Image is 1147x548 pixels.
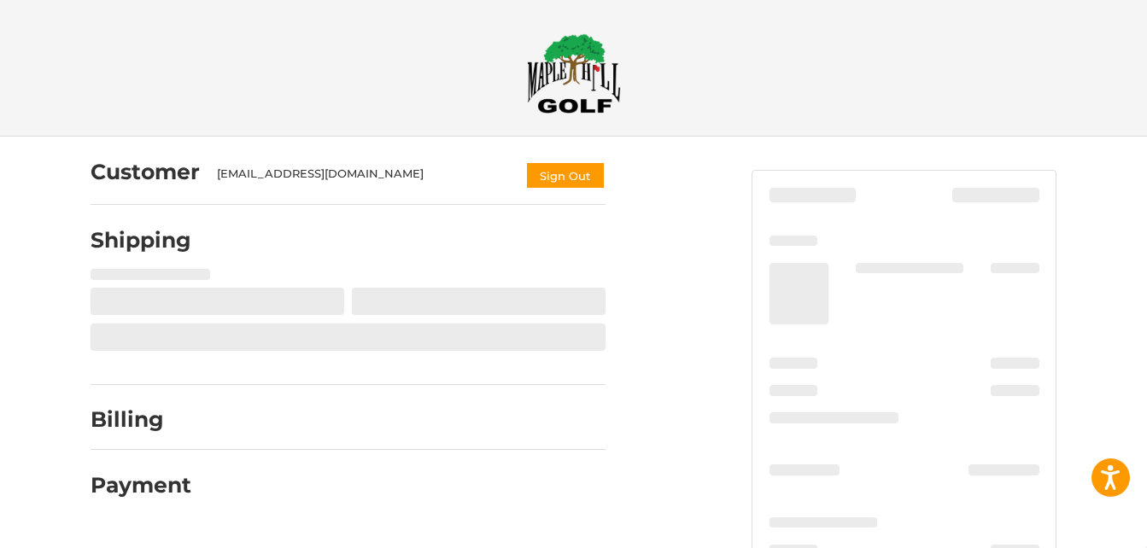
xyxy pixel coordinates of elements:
[217,166,509,189] div: [EMAIL_ADDRESS][DOMAIN_NAME]
[91,159,200,185] h2: Customer
[91,472,191,498] h2: Payment
[91,227,191,254] h2: Shipping
[91,406,190,433] h2: Billing
[525,161,606,189] button: Sign Out
[527,33,621,114] img: Maple Hill Golf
